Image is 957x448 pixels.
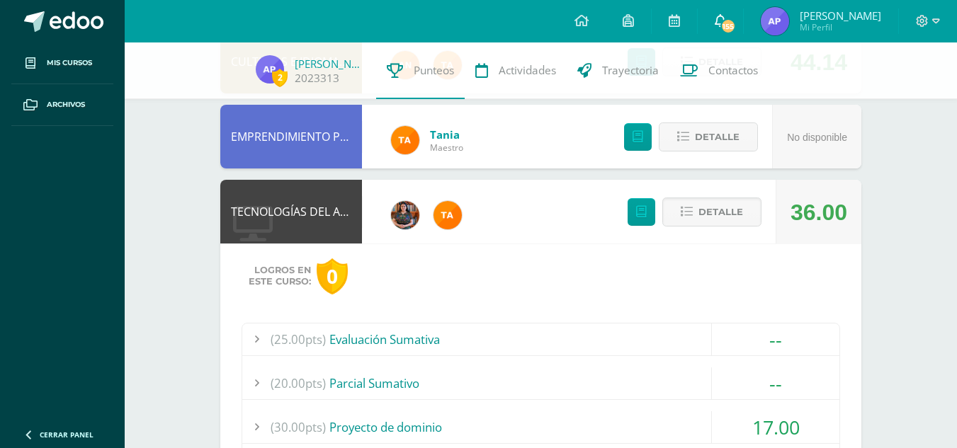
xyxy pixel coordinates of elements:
span: [PERSON_NAME] [800,8,881,23]
a: Punteos [376,42,465,99]
span: Cerrar panel [40,430,94,440]
button: Detalle [662,197,761,226]
span: Trayectoria [602,63,659,78]
a: 2023313 [295,71,339,86]
span: Actividades [499,63,556,78]
span: Mis cursos [47,57,92,69]
span: (30.00pts) [271,411,326,443]
a: Trayectoria [567,42,669,99]
span: Detalle [698,199,743,225]
img: feaeb2f9bb45255e229dc5fdac9a9f6b.png [434,201,462,229]
span: (25.00pts) [271,323,326,355]
div: EMPRENDIMIENTO PARA LA PRODUCTIVIDAD [220,105,362,168]
span: Archivos [47,99,85,110]
div: Parcial Sumativo [242,367,839,399]
span: 155 [720,18,736,34]
div: 17.00 [712,411,839,443]
img: c020f3627bf2f1d27d24fba9aa16a4a2.png [761,7,789,35]
img: c020f3627bf2f1d27d24fba9aa16a4a2.png [256,55,284,84]
span: Detalle [695,124,740,150]
span: Maestro [430,142,463,154]
div: -- [712,323,839,355]
span: Punteos [414,63,454,78]
a: Tania [430,127,463,142]
div: -- [712,367,839,399]
div: TECNOLOGÍAS DEL APRENDIZAJE Y LA COMUNICACIÓN [220,180,362,243]
a: Actividades [465,42,567,99]
a: Mis cursos [11,42,113,84]
span: Logros en este curso: [249,265,311,287]
span: (20.00pts) [271,367,326,399]
a: Contactos [669,42,769,99]
span: 2 [272,69,288,86]
div: 36.00 [791,180,847,244]
a: Archivos [11,84,113,126]
a: [PERSON_NAME] [295,57,366,71]
span: No disponible [787,132,847,143]
div: Evaluación Sumativa [242,323,839,355]
img: 60a759e8b02ec95d430434cf0c0a55c7.png [391,201,419,229]
img: feaeb2f9bb45255e229dc5fdac9a9f6b.png [391,126,419,154]
div: 0 [317,258,348,294]
span: Contactos [708,63,758,78]
span: Mi Perfil [800,21,881,33]
button: Detalle [659,122,758,151]
div: Proyecto de dominio [242,411,839,443]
